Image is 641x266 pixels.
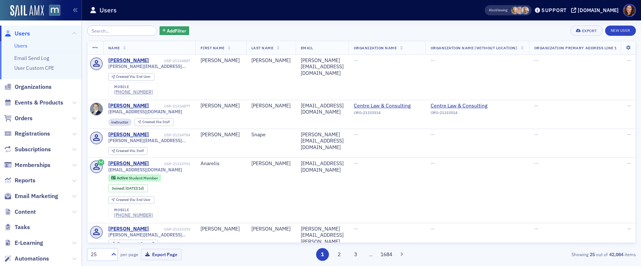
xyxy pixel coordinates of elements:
span: Centre Law & Consulting [354,103,420,109]
h1: Users [100,6,117,15]
div: [PERSON_NAME] [200,132,241,138]
span: Viewing [489,8,507,13]
a: Events & Products [4,99,63,107]
a: Subscriptions [4,145,51,153]
div: Active: Active: Student Member [108,174,161,182]
div: [EMAIL_ADDRESS][DOMAIN_NAME] [301,103,344,115]
div: Support [541,7,567,14]
span: Memberships [15,161,50,169]
a: Users [14,42,27,49]
span: E-Learning [15,239,43,247]
div: Created Via: Staff [108,147,147,155]
button: AddFilter [160,26,190,35]
div: 7 [117,242,154,246]
a: Automations [4,255,49,263]
span: [PERSON_NAME][EMAIL_ADDRESS][PERSON_NAME][DOMAIN_NAME] [108,232,190,237]
div: [DOMAIN_NAME] [578,7,619,14]
a: E-Learning [4,239,43,247]
button: 3 [349,248,362,261]
div: [PERSON_NAME] [251,57,290,64]
a: Users [4,30,30,38]
div: USR-21333701 [150,161,190,166]
a: [PERSON_NAME] [108,103,149,109]
div: Snape [251,132,290,138]
div: [PERSON_NAME] [251,226,290,232]
div: [PERSON_NAME] [200,103,241,109]
span: Organization Primary Address Line 1 [534,45,617,50]
a: [PERSON_NAME] [108,57,149,64]
span: Name [108,45,120,50]
span: Add Filter [167,27,186,34]
div: USR-21334887 [150,58,190,63]
div: Export [582,29,597,33]
div: mobile [114,208,153,212]
span: Reports [15,176,35,185]
span: — [354,160,358,167]
div: [PHONE_NUMBER] [114,89,153,95]
span: — [431,131,435,138]
span: Dee Sullivan [516,7,524,14]
div: [EMAIL_ADDRESS][DOMAIN_NAME] [301,160,344,173]
div: [PERSON_NAME] [200,57,241,64]
a: Centre Law & Consulting [431,103,497,109]
a: Orders [4,114,33,122]
div: Also [489,8,496,12]
span: — [431,57,435,64]
a: Active Student Member [111,176,158,180]
div: instructor [108,118,132,126]
span: Organizations [15,83,52,91]
button: 1 [316,248,329,261]
div: [PERSON_NAME] [108,160,149,167]
span: — [627,131,631,138]
div: [PHONE_NUMBER] [114,212,153,218]
a: Reports [4,176,35,185]
div: [PERSON_NAME] [251,103,290,109]
div: mobile [114,85,153,89]
span: Created Via : [116,148,136,153]
button: 1684 [380,248,393,261]
a: Memberships [4,161,50,169]
span: — [534,131,538,138]
div: [PERSON_NAME][EMAIL_ADDRESS][DOMAIN_NAME] [301,57,344,77]
span: Student Member [129,175,158,180]
img: SailAMX [49,5,60,16]
button: 2 [333,248,345,261]
span: Email [301,45,313,50]
span: Orders [15,114,33,122]
span: Registrations [15,130,50,138]
div: (1d) [125,186,144,191]
input: Search… [87,26,157,36]
a: [PERSON_NAME] [108,132,149,138]
span: Emily Trott [521,7,529,14]
span: Created Via : [116,74,136,79]
div: USR-21334877 [150,104,190,109]
span: Organization Name (Without Location) [431,45,518,50]
div: End User [116,75,151,79]
span: — [354,225,358,232]
a: New User [605,26,636,36]
div: [PERSON_NAME][EMAIL_ADDRESS][DOMAIN_NAME] [301,132,344,151]
button: [DOMAIN_NAME] [571,8,621,13]
div: Created Via: End User [108,73,154,81]
a: Email Send Log [14,55,49,61]
div: End User [116,198,151,202]
span: [DATE] [125,186,137,191]
span: [PERSON_NAME][EMAIL_ADDRESS][DOMAIN_NAME] [108,138,190,143]
label: per page [120,251,138,258]
span: Rebekah Olson [511,7,519,14]
span: — [431,160,435,167]
a: Tasks [4,223,30,231]
a: [PERSON_NAME] [108,226,149,232]
span: … [366,251,376,258]
span: Created Via : [142,119,163,124]
span: — [627,102,631,109]
div: Staff [142,120,170,124]
div: USR-21334784 [150,133,190,137]
div: ORG-21333514 [354,110,420,118]
div: USR-21333393 [150,227,190,232]
span: Organization Name [354,45,397,50]
span: — [431,225,435,232]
